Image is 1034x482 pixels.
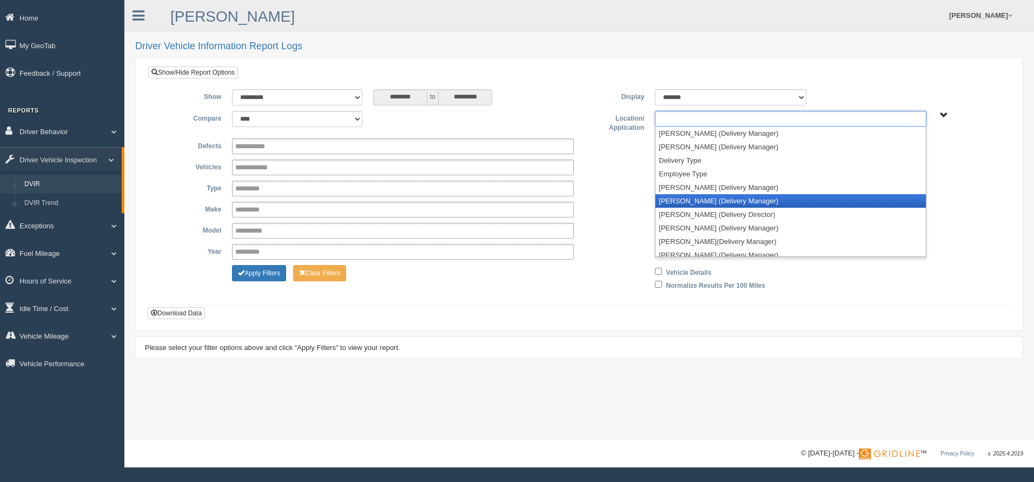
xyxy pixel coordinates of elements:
[579,89,649,102] label: Display
[135,41,1023,52] h2: Driver Vehicle Information Report Logs
[655,140,925,154] li: [PERSON_NAME] (Delivery Manager)
[156,111,227,124] label: Compare
[427,89,438,105] span: to
[148,67,238,78] a: Show/Hide Report Options
[156,244,227,257] label: Year
[156,138,227,151] label: Defects
[156,181,227,194] label: Type
[655,194,925,208] li: [PERSON_NAME] (Delivery Manager)
[156,160,227,173] label: Vehicles
[156,89,227,102] label: Show
[666,265,712,278] label: Vehicle Details
[655,235,925,248] li: [PERSON_NAME](Delivery Manager)
[156,223,227,236] label: Model
[655,127,925,140] li: [PERSON_NAME] (Delivery Manager)
[655,208,925,221] li: [PERSON_NAME] (Delivery Director)
[655,248,925,262] li: [PERSON_NAME] (Delivery Manager)
[19,194,122,213] a: DVIR Trend
[293,265,347,281] button: Change Filter Options
[232,265,286,281] button: Change Filter Options
[801,448,1023,459] div: © [DATE]-[DATE] - ™
[940,451,974,457] a: Privacy Policy
[655,181,925,194] li: [PERSON_NAME] (Delivery Manager)
[19,175,122,194] a: DVIR
[579,111,649,133] label: Location/ Application
[148,307,205,319] button: Download Data
[666,278,765,291] label: Normalize Results Per 100 Miles
[655,221,925,235] li: [PERSON_NAME] (Delivery Manager)
[655,167,925,181] li: Employee Type
[988,451,1023,457] span: v. 2025.4.2019
[156,202,227,215] label: Make
[859,448,920,459] img: Gridline
[145,344,400,352] span: Please select your filter options above and click "Apply Filters" to view your report.
[655,154,925,167] li: Delivery Type
[170,8,295,25] a: [PERSON_NAME]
